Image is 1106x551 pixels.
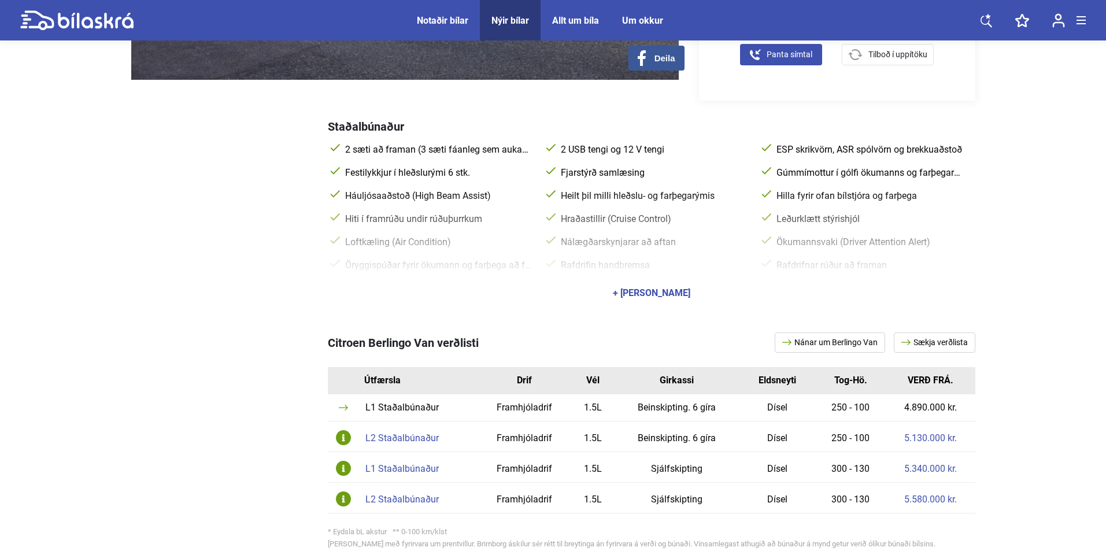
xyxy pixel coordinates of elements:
div: L1 Staðalbúnaður [365,464,472,474]
span: ** 0-100 km/klst [393,527,447,536]
span: 2 sæti að framan (3 sæti fáanleg sem aukabúnaður) [343,144,532,156]
div: L1 Staðalbúnaður [365,403,472,412]
span: 2 USB tengi og 12 V tengi [558,144,748,156]
td: 250 - 100 [815,394,885,421]
span: Fjarstýrð samlæsing [558,167,748,179]
img: info-icon.svg [336,430,351,445]
td: 300 - 130 [815,483,885,513]
div: L2 Staðalbúnaður [365,495,472,504]
span: ESP skrikvörn, ASR spólvörn og brekkuaðstoð [774,144,963,156]
a: 5.580.000 kr. [904,495,957,504]
span: Gúmmímottur í gólfi ökumanns og farþegarýmis [774,167,963,179]
span: Deila [654,53,675,64]
td: 1.5L [571,394,614,421]
td: 1.5L [571,452,614,483]
span: Panta símtal [767,49,812,61]
a: Um okkur [622,15,663,26]
div: Eldsneyti [748,376,807,385]
img: info-icon.svg [336,491,351,506]
td: Framhjóladrif [478,452,571,483]
span: Tilboð í uppítöku [868,49,927,61]
a: Nánar um Berlingo Van [775,332,885,353]
div: Útfærsla [364,376,478,385]
div: Vél [580,376,605,385]
div: [PERSON_NAME] með fyrirvara um prentvillur. Brimborg áskilur sér rétt til breytinga án fyrirvara ... [328,540,975,548]
a: Allt um bíla [552,15,599,26]
td: Sjálfskipting [614,452,739,483]
td: Dísel [739,483,815,513]
td: Sjálfskipting [614,483,739,513]
img: arrow.svg [339,405,348,411]
td: 300 - 130 [815,452,885,483]
a: Notaðir bílar [417,15,468,26]
a: Sækja verðlista [894,332,975,353]
td: Beinskipting. 6 gíra [614,421,739,452]
span: Festilykkjur í hleðslurými 6 stk. [343,167,532,179]
td: 1.5L [571,483,614,513]
img: user-login.svg [1052,13,1065,28]
td: 250 - 100 [815,421,885,452]
div: VERÐ FRÁ. [894,376,967,385]
span: Staðalbúnaður [328,120,404,134]
a: Nýir bílar [491,15,529,26]
div: Girkassi [623,376,730,385]
td: Framhjóladrif [478,394,571,421]
a: 4.890.000 kr. [904,403,957,412]
td: Dísel [739,421,815,452]
td: Dísel [739,394,815,421]
td: Framhjóladrif [478,483,571,513]
td: Beinskipting. 6 gíra [614,394,739,421]
button: Deila [628,46,685,71]
div: * Eydsla bL akstur [328,528,975,535]
td: 1.5L [571,421,614,452]
a: 5.130.000 kr. [904,434,957,443]
div: L2 Staðalbúnaður [365,434,472,443]
div: Drif [486,376,563,385]
div: Tog-Hö. [824,376,876,385]
span: Citroen Berlingo Van verðlisti [328,336,479,350]
img: arrow.svg [782,339,794,345]
th: Id [328,367,360,394]
img: arrow.svg [901,339,913,345]
div: + [PERSON_NAME] [613,289,690,298]
td: Framhjóladrif [478,421,571,452]
td: Dísel [739,452,815,483]
a: 5.340.000 kr. [904,464,957,474]
img: info-icon.svg [336,461,351,476]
